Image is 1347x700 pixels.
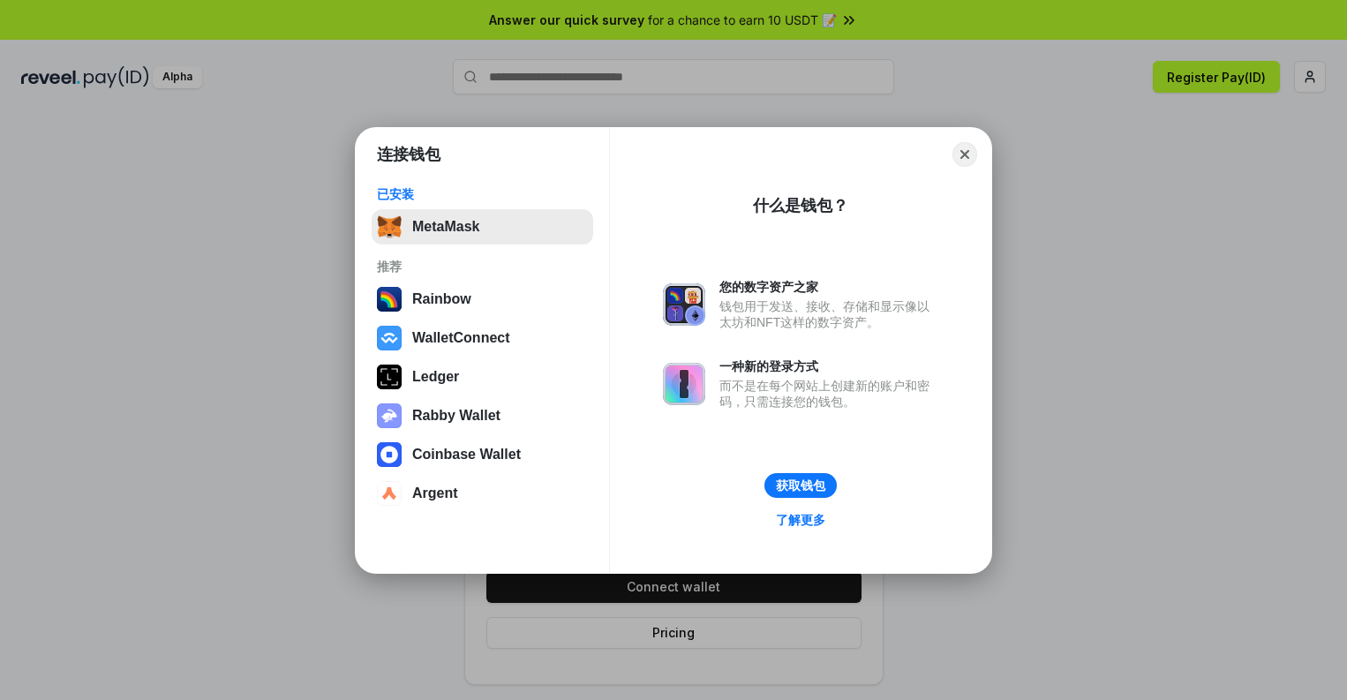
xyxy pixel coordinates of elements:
button: Ledger [372,359,593,395]
button: Argent [372,476,593,511]
div: 获取钱包 [776,478,825,493]
button: Coinbase Wallet [372,437,593,472]
img: svg+xml,%3Csvg%20xmlns%3D%22http%3A%2F%2Fwww.w3.org%2F2000%2Fsvg%22%20width%3D%2228%22%20height%3... [377,365,402,389]
img: svg+xml,%3Csvg%20width%3D%2228%22%20height%3D%2228%22%20viewBox%3D%220%200%2028%2028%22%20fill%3D... [377,481,402,506]
div: WalletConnect [412,330,510,346]
div: Ledger [412,369,459,385]
button: WalletConnect [372,320,593,356]
img: svg+xml,%3Csvg%20xmlns%3D%22http%3A%2F%2Fwww.w3.org%2F2000%2Fsvg%22%20fill%3D%22none%22%20viewBox... [377,403,402,428]
div: Rainbow [412,291,471,307]
img: svg+xml,%3Csvg%20width%3D%2228%22%20height%3D%2228%22%20viewBox%3D%220%200%2028%2028%22%20fill%3D... [377,326,402,350]
img: svg+xml,%3Csvg%20fill%3D%22none%22%20height%3D%2233%22%20viewBox%3D%220%200%2035%2033%22%20width%... [377,215,402,239]
button: MetaMask [372,209,593,245]
div: 推荐 [377,259,588,275]
div: 了解更多 [776,512,825,528]
div: Coinbase Wallet [412,447,521,463]
div: 已安装 [377,186,588,202]
img: svg+xml,%3Csvg%20xmlns%3D%22http%3A%2F%2Fwww.w3.org%2F2000%2Fsvg%22%20fill%3D%22none%22%20viewBox... [663,283,705,326]
div: 钱包用于发送、接收、存储和显示像以太坊和NFT这样的数字资产。 [719,298,938,330]
button: Rainbow [372,282,593,317]
img: svg+xml,%3Csvg%20width%3D%2228%22%20height%3D%2228%22%20viewBox%3D%220%200%2028%2028%22%20fill%3D... [377,442,402,467]
div: MetaMask [412,219,479,235]
button: Rabby Wallet [372,398,593,433]
a: 了解更多 [765,508,836,531]
img: svg+xml,%3Csvg%20width%3D%22120%22%20height%3D%22120%22%20viewBox%3D%220%200%20120%20120%22%20fil... [377,287,402,312]
button: Close [952,142,977,167]
button: 获取钱包 [764,473,837,498]
div: 一种新的登录方式 [719,358,938,374]
div: 您的数字资产之家 [719,279,938,295]
h1: 连接钱包 [377,144,440,165]
img: svg+xml,%3Csvg%20xmlns%3D%22http%3A%2F%2Fwww.w3.org%2F2000%2Fsvg%22%20fill%3D%22none%22%20viewBox... [663,363,705,405]
div: 而不是在每个网站上创建新的账户和密码，只需连接您的钱包。 [719,378,938,410]
div: 什么是钱包？ [753,195,848,216]
div: Argent [412,485,458,501]
div: Rabby Wallet [412,408,500,424]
